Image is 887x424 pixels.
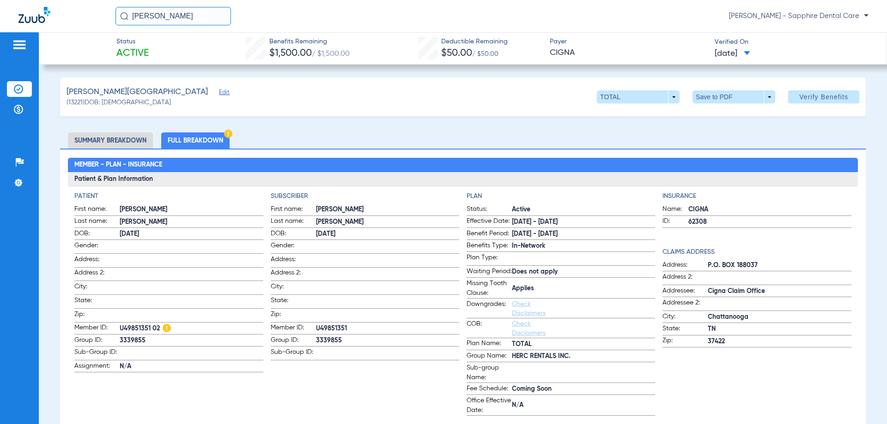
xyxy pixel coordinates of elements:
span: / $1,500.00 [312,50,350,58]
span: Downgrades: [467,299,512,318]
span: Payer [550,37,707,47]
span: Last name: [74,216,120,227]
span: Group Name: [467,351,512,362]
span: Verified On [715,37,872,47]
span: 3339855 [316,336,459,346]
span: Member ID: [271,323,316,334]
span: Group ID: [74,335,120,346]
span: [DATE] [316,229,459,239]
li: Summary Breakdown [68,132,153,149]
span: TN [708,324,851,334]
h4: Plan [467,191,655,201]
span: Address: [271,255,316,267]
span: Effective Date: [467,216,512,227]
span: Chattanooga [708,312,851,322]
span: Zip: [74,310,120,322]
span: [PERSON_NAME][GEOGRAPHIC_DATA] [67,86,208,98]
span: Does not apply [512,267,655,277]
span: [PERSON_NAME] [120,205,263,215]
span: Verify Benefits [799,93,848,101]
span: Name: [662,204,688,215]
span: Sub-group Name: [467,363,512,382]
span: HERC RENTALS INC. [512,352,655,361]
span: Address 2: [271,268,316,281]
span: Group ID: [271,335,316,346]
span: Address 2: [662,272,708,285]
button: Verify Benefits [788,90,859,103]
span: Gender: [271,241,316,253]
span: Active [512,205,655,215]
span: First name: [74,204,120,215]
span: $1,500.00 [269,48,312,58]
span: Coming Soon [512,384,655,394]
span: Address: [662,260,708,271]
span: Address: [74,255,120,267]
span: Status [116,37,149,47]
span: Benefit Period: [467,229,512,240]
span: U49851351 [316,324,459,334]
span: DOB: [271,229,316,240]
span: 37422 [708,337,851,346]
h4: Claims Address [662,247,851,257]
span: Applies [512,284,655,293]
a: Check Disclaimers [512,321,546,336]
span: [DATE] - [DATE] [512,217,655,227]
span: Cigna Claim Office [708,287,851,296]
span: 3339855 [120,336,263,346]
span: [PERSON_NAME] [120,217,263,227]
span: Addressee: [662,286,708,297]
span: Deductible Remaining [441,37,508,47]
h4: Insurance [662,191,851,201]
span: Gender: [74,241,120,253]
span: Status: [467,204,512,215]
span: State: [74,296,120,308]
span: (13221) DOB: [DEMOGRAPHIC_DATA] [67,98,171,107]
h4: Patient [74,191,263,201]
span: [DATE] - [DATE] [512,229,655,239]
span: Assignment: [74,361,120,372]
span: [DATE] [715,48,750,60]
span: Address 2: [74,268,120,281]
span: / $50.00 [472,51,498,57]
span: Office Effective Date: [467,396,512,415]
span: [DATE] [120,229,263,239]
span: Waiting Period: [467,267,512,278]
span: Plan Name: [467,339,512,350]
iframe: Chat Widget [841,380,887,424]
span: Benefits Type: [467,241,512,252]
h4: Subscriber [271,191,459,201]
span: U49851351 02 [120,324,263,334]
button: TOTAL [597,90,680,103]
h2: Member - Plan - Insurance [68,158,857,173]
span: ID: [662,216,688,227]
span: $50.00 [441,48,472,58]
span: Edit [219,89,227,98]
span: DOB: [74,229,120,240]
span: Benefits Remaining [269,37,350,47]
span: State: [662,324,708,335]
button: Save to PDF [693,90,775,103]
span: City: [74,282,120,294]
span: State: [271,296,316,308]
span: In-Network [512,241,655,251]
span: Member ID: [74,323,120,334]
span: TOTAL [512,340,655,349]
span: P.O. BOX 188037 [708,261,851,270]
h3: Patient & Plan Information [68,172,857,187]
img: Zuub Logo [18,7,50,23]
span: Last name: [271,216,316,227]
img: Search Icon [120,12,128,20]
span: Zip: [271,310,316,322]
span: City: [271,282,316,294]
span: Sub-Group ID: [271,347,316,360]
span: Addressee 2: [662,298,708,311]
img: hamburger-icon [12,39,27,50]
span: Active [116,47,149,60]
span: 62308 [688,217,851,227]
span: [PERSON_NAME] [316,217,459,227]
